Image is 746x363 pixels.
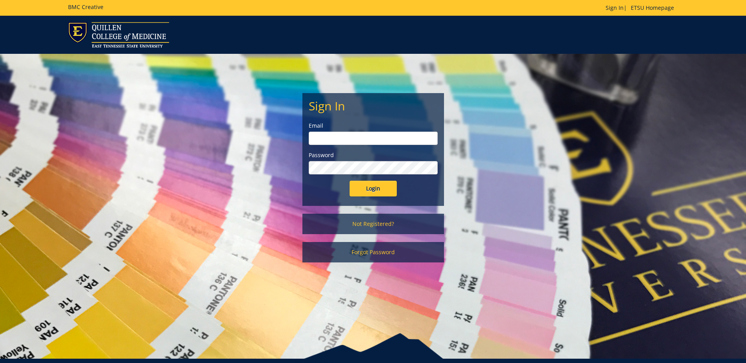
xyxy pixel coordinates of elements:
[302,242,444,262] a: Forgot Password
[68,22,169,48] img: ETSU logo
[309,99,438,112] h2: Sign In
[350,181,397,196] input: Login
[302,214,444,234] a: Not Registered?
[309,122,438,130] label: Email
[606,4,624,11] a: Sign In
[309,151,438,159] label: Password
[606,4,678,12] p: |
[627,4,678,11] a: ETSU Homepage
[68,4,103,10] h5: BMC Creative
